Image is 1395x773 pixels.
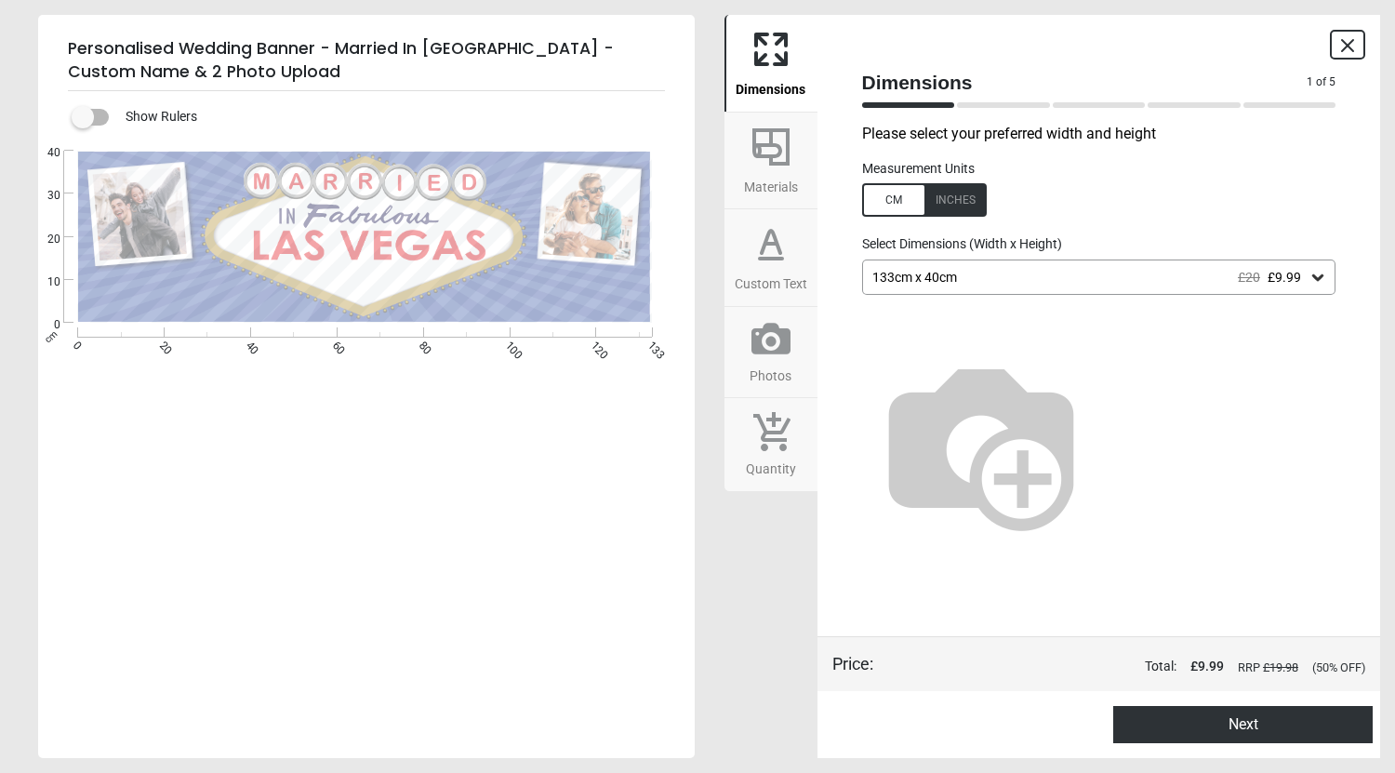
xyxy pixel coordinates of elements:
[25,274,60,290] span: 10
[1190,658,1224,676] span: £
[847,235,1062,254] label: Select Dimensions (Width x Height)
[724,15,817,112] button: Dimensions
[83,106,695,128] div: Show Rulers
[862,160,975,179] label: Measurement Units
[25,317,60,333] span: 0
[736,72,805,100] span: Dimensions
[724,209,817,306] button: Custom Text
[1268,270,1301,285] span: £9.99
[870,270,1309,286] div: 133cm x 40cm
[25,232,60,247] span: 20
[1312,660,1365,676] span: (50% OFF)
[862,69,1308,96] span: Dimensions
[862,124,1351,144] p: Please select your preferred width and height
[1263,660,1298,674] span: £ 19.98
[1307,74,1335,90] span: 1 of 5
[901,658,1366,676] div: Total:
[724,113,817,209] button: Materials
[746,451,796,479] span: Quantity
[735,266,807,294] span: Custom Text
[1198,659,1224,673] span: 9.99
[25,145,60,161] span: 40
[1113,706,1373,743] button: Next
[862,325,1100,563] img: Helper for size comparison
[1238,270,1260,285] span: £20
[832,652,873,675] div: Price :
[724,398,817,491] button: Quantity
[724,307,817,398] button: Photos
[25,188,60,204] span: 30
[68,30,665,91] h5: Personalised Wedding Banner - Married In [GEOGRAPHIC_DATA] - Custom Name & 2 Photo Upload
[744,169,798,197] span: Materials
[750,358,791,386] span: Photos
[1238,660,1298,676] span: RRP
